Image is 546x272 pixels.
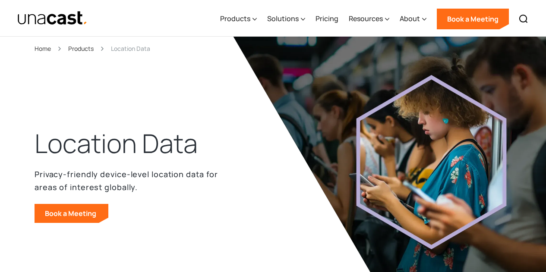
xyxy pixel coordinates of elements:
a: Home [35,44,51,53]
a: Book a Meeting [437,9,509,29]
img: Unacast text logo [17,11,88,26]
div: Products [220,13,250,24]
div: Solutions [267,1,305,37]
a: home [17,11,88,26]
img: Search icon [518,14,529,24]
div: Products [220,1,257,37]
p: Privacy-friendly device-level location data for areas of interest globally. [35,168,239,194]
div: Solutions [267,13,299,24]
div: About [400,13,420,24]
div: Resources [349,1,389,37]
a: Book a Meeting [35,204,108,223]
a: Pricing [316,1,338,37]
div: Location Data [111,44,150,53]
a: Products [68,44,94,53]
div: Resources [349,13,383,24]
h1: Location Data [35,126,198,161]
div: About [400,1,426,37]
